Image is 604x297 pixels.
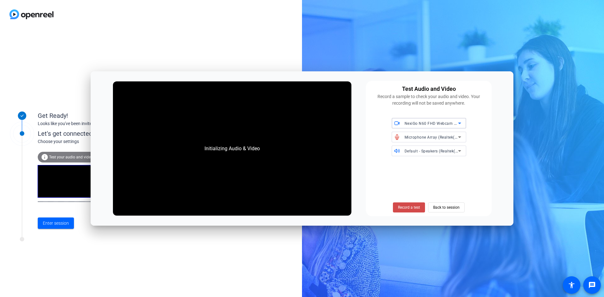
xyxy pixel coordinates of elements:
[402,85,456,93] div: Test Audio and Video
[370,93,488,107] div: Record a sample to check your audio and video. Your recording will not be saved anywhere.
[405,135,472,140] span: Microphone Array (Realtek(R) Audio)
[38,138,176,145] div: Choose your settings
[405,121,477,126] span: NexiGo N60 FHD Webcam (1d6c:0103)
[568,281,575,289] mat-icon: accessibility
[393,202,425,212] button: Record a test
[38,120,164,127] div: Looks like you've been invited to join
[428,202,465,212] button: Back to session
[198,139,266,159] div: Initializing Audio & Video
[41,153,48,161] mat-icon: info
[49,155,93,159] span: Test your audio and video
[38,111,164,120] div: Get Ready!
[588,281,596,289] mat-icon: message
[405,148,473,153] span: Default - Speakers (Realtek(R) Audio)
[398,205,420,210] span: Record a test
[43,220,69,227] span: Enter session
[433,201,460,213] span: Back to session
[38,129,176,138] div: Let's get connected.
